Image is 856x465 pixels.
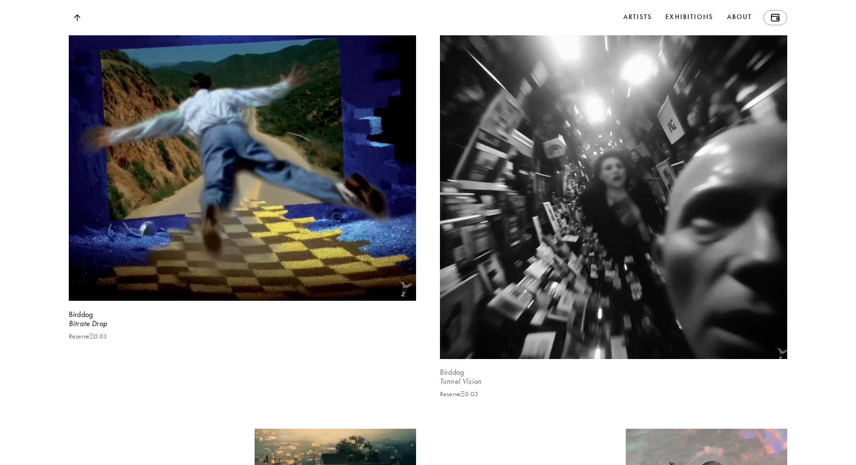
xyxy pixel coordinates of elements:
[440,376,787,387] div: Tunnel Vision
[69,333,107,340] p: Reserve Ξ 0.03
[69,12,416,429] a: BirddogBitrate DropReserveΞ0.03
[440,12,787,429] a: BirddogTunnel VisionReserveΞ0.03
[621,10,654,25] a: Artists
[440,368,464,377] b: Birddog
[69,310,93,319] b: Birddog
[440,391,478,398] p: Reserve Ξ 0.03
[663,10,715,25] a: Exhibitions
[69,318,416,329] div: Bitrate Drop
[725,10,754,25] a: About
[74,14,80,21] img: Top
[771,14,780,21] img: Wallet icon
